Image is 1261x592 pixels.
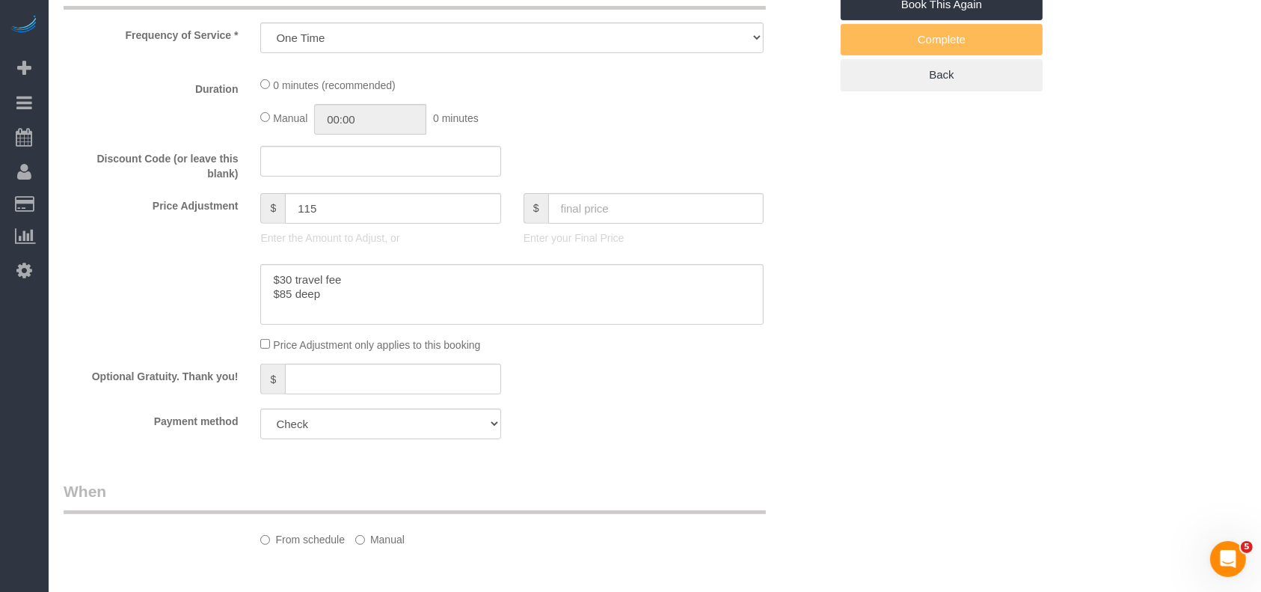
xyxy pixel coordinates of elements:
[9,15,39,36] img: Automaid Logo
[52,193,249,213] label: Price Adjustment
[52,146,249,181] label: Discount Code (or leave this blank)
[273,339,480,351] span: Price Adjustment only applies to this booking
[524,231,764,245] p: Enter your Final Price
[260,535,270,545] input: From schedule
[273,112,307,124] span: Manual
[524,193,548,224] span: $
[64,480,766,514] legend: When
[355,535,365,545] input: Manual
[52,76,249,97] label: Duration
[355,527,405,547] label: Manual
[260,231,500,245] p: Enter the Amount to Adjust, or
[52,364,249,384] label: Optional Gratuity. Thank you!
[548,193,764,224] input: final price
[1210,541,1246,577] iframe: Intercom live chat
[260,193,285,224] span: $
[52,22,249,43] label: Frequency of Service *
[433,112,479,124] span: 0 minutes
[260,364,285,394] span: $
[1241,541,1253,553] span: 5
[841,59,1043,91] a: Back
[273,79,395,91] span: 0 minutes (recommended)
[260,527,345,547] label: From schedule
[52,409,249,429] label: Payment method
